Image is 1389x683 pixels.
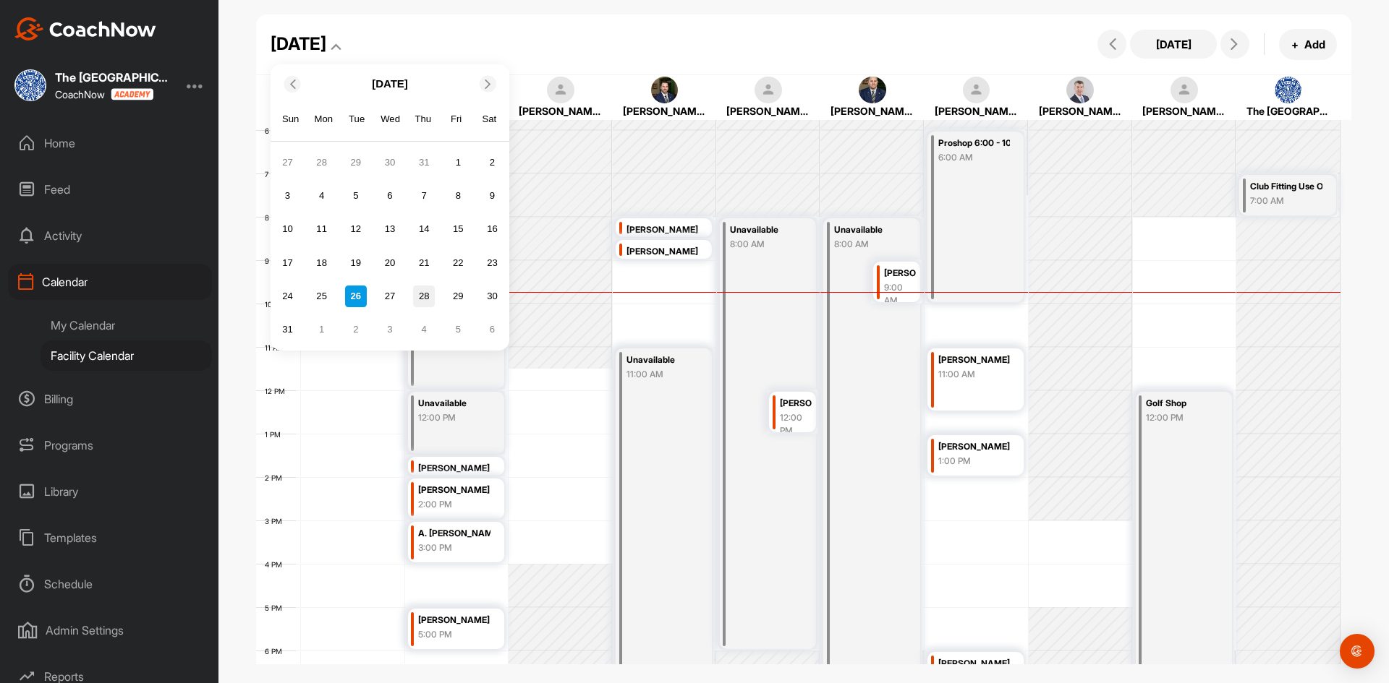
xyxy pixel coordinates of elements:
[311,252,333,273] div: Choose Monday, August 18th, 2025
[8,381,212,417] div: Billing
[8,125,212,161] div: Home
[651,77,679,104] img: square_50820e9176b40dfe1a123c7217094fa9.jpg
[831,103,914,119] div: [PERSON_NAME]
[379,319,401,340] div: Choose Wednesday, September 3rd, 2025
[623,103,706,119] div: [PERSON_NAME]
[519,103,602,119] div: [PERSON_NAME]
[413,185,435,207] div: Choose Thursday, August 7th, 2025
[256,560,297,569] div: 4 PM
[1130,30,1217,59] button: [DATE]
[726,103,810,119] div: [PERSON_NAME]
[256,473,297,482] div: 2 PM
[626,352,698,369] div: Unavailable
[256,387,300,395] div: 12 PM
[311,218,333,240] div: Choose Monday, August 11th, 2025
[111,88,153,100] img: CoachNow acadmey
[8,473,212,510] div: Library
[345,185,367,207] div: Choose Tuesday, August 5th, 2025
[41,340,212,371] div: Facility Calendar
[938,151,1010,164] div: 6:00 AM
[1250,194,1322,207] div: 7:00 AM
[8,520,212,556] div: Templates
[447,252,469,273] div: Choose Friday, August 22nd, 2025
[372,76,408,93] p: [DATE]
[418,460,490,477] div: [PERSON_NAME]
[276,218,298,240] div: Choose Sunday, August 10th, 2025
[8,566,212,602] div: Schedule
[14,69,46,101] img: square_21a52c34a1b27affb0df1d7893c918db.jpg
[55,72,171,83] div: The [GEOGRAPHIC_DATA]
[418,498,490,511] div: 2:00 PM
[447,319,469,340] div: Choose Friday, September 5th, 2025
[482,218,504,240] div: Choose Saturday, August 16th, 2025
[8,612,212,648] div: Admin Settings
[345,152,367,173] div: Choose Tuesday, July 29th, 2025
[447,185,469,207] div: Choose Friday, August 8th, 2025
[780,411,812,437] div: 12:00 PM
[859,77,886,104] img: square_79f6e3d0e0224bf7dac89379f9e186cf.jpg
[418,482,490,499] div: [PERSON_NAME]
[547,77,574,104] img: square_default-ef6cabf814de5a2bf16c804365e32c732080f9872bdf737d349900a9daf73cf9.png
[315,110,334,129] div: Mon
[256,300,300,309] div: 10 AM
[276,319,298,340] div: Choose Sunday, August 31st, 2025
[884,265,916,282] div: [PERSON_NAME]
[418,612,490,629] div: [PERSON_NAME]
[55,88,153,100] div: CoachNow
[1246,103,1330,119] div: The [GEOGRAPHIC_DATA]
[938,455,1010,468] div: 1:00 PM
[447,152,469,173] div: Choose Friday, August 1st, 2025
[256,603,297,612] div: 5 PM
[8,264,212,300] div: Calendar
[345,252,367,273] div: Choose Tuesday, August 19th, 2025
[413,152,435,173] div: Choose Thursday, July 31st, 2025
[447,110,466,129] div: Fri
[281,110,300,129] div: Sun
[963,77,990,104] img: square_default-ef6cabf814de5a2bf16c804365e32c732080f9872bdf737d349900a9daf73cf9.png
[345,319,367,340] div: Choose Tuesday, September 2nd, 2025
[1291,37,1299,52] span: +
[8,171,212,207] div: Feed
[447,218,469,240] div: Choose Friday, August 15th, 2025
[418,628,490,641] div: 5:00 PM
[447,285,469,307] div: Choose Friday, August 29th, 2025
[276,285,298,307] div: Choose Sunday, August 24th, 2025
[41,310,212,340] div: My Calendar
[413,218,435,240] div: Choose Thursday, August 14th, 2025
[413,319,435,340] div: Choose Thursday, September 4th, 2025
[256,170,297,179] div: 7 AM
[311,319,333,340] div: Choose Monday, September 1st, 2025
[276,185,298,207] div: Choose Sunday, August 3rd, 2025
[938,135,1010,152] div: Proshop 6:00 - 10:00
[1171,77,1198,104] img: square_default-ef6cabf814de5a2bf16c804365e32c732080f9872bdf737d349900a9daf73cf9.png
[780,395,812,412] div: [PERSON_NAME]
[271,31,326,57] div: [DATE]
[379,152,401,173] div: Choose Wednesday, July 30th, 2025
[834,238,906,251] div: 8:00 AM
[256,517,297,525] div: 3 PM
[938,368,1010,381] div: 11:00 AM
[379,252,401,273] div: Choose Wednesday, August 20th, 2025
[276,252,298,273] div: Choose Sunday, August 17th, 2025
[379,285,401,307] div: Choose Wednesday, August 27th, 2025
[418,411,490,424] div: 12:00 PM
[418,541,490,554] div: 3:00 PM
[1146,395,1218,412] div: Golf Shop
[418,525,490,542] div: A. [PERSON_NAME]
[482,319,504,340] div: Choose Saturday, September 6th, 2025
[311,185,333,207] div: Choose Monday, August 4th, 2025
[1146,411,1218,424] div: 12:00 PM
[256,343,299,352] div: 11 AM
[256,430,295,439] div: 1 PM
[1250,179,1322,195] div: Club Fitting Use Only
[482,152,504,173] div: Choose Saturday, August 2nd, 2025
[256,213,297,222] div: 8 AM
[626,244,698,260] div: [PERSON_NAME]
[256,126,297,135] div: 6 AM
[311,152,333,173] div: Choose Monday, July 28th, 2025
[311,285,333,307] div: Choose Monday, August 25th, 2025
[345,285,367,307] div: Choose Tuesday, August 26th, 2025
[256,647,297,656] div: 6 PM
[14,17,156,40] img: CoachNow
[8,427,212,463] div: Programs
